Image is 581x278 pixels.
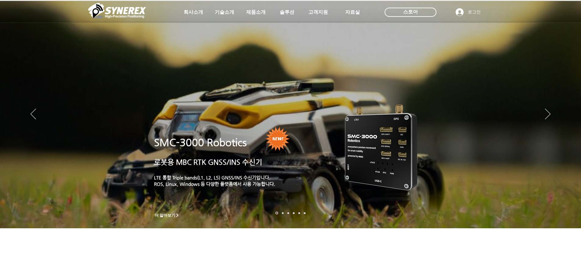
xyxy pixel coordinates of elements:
a: 드론 8 - SMC 2000 [282,212,284,214]
a: 로봇용 MBC RTK GNSS/INS 수신기 [154,158,262,166]
span: 제품소개 [246,9,266,16]
button: 이전 [30,109,36,120]
a: SMC-3000 Robotics [154,137,247,148]
span: 로그인 [466,9,483,15]
a: 로봇- SMC 2000 [275,212,278,215]
img: 씨너렉스_White_simbol_대지 1.png [88,2,146,20]
a: 로봇 [298,212,300,214]
button: 다음 [545,109,551,120]
a: LTE 통합 Triple bands(L1, L2, L5) GNSS/INS 수신기입니다. [154,175,271,180]
a: 기술소개 [209,6,240,18]
span: 더 알아보기 [155,213,176,218]
a: 자료실 [337,6,368,18]
a: 고객지원 [303,6,333,18]
span: 솔루션 [280,9,294,16]
div: 스토어 [385,8,436,17]
a: 제품소개 [241,6,271,18]
span: 기술소개 [215,9,234,16]
a: 자율주행 [293,212,295,214]
button: 로그인 [451,6,485,18]
span: 회사소개 [184,9,203,16]
a: 회사소개 [178,6,209,18]
a: 솔루션 [272,6,302,18]
a: 측량 IoT [287,212,289,214]
span: 고객지원 [308,9,328,16]
a: ROS, Linux, Windows 등 다양한 플랫폼에서 사용 가능합니다. [154,181,275,186]
a: 더 알아보기 [152,211,182,219]
nav: 슬라이드 [274,212,307,215]
img: KakaoTalk_20241224_155801212.png [336,96,426,198]
span: 자료실 [345,9,360,16]
span: 스토어 [403,9,418,15]
a: 정밀농업 [304,212,306,214]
